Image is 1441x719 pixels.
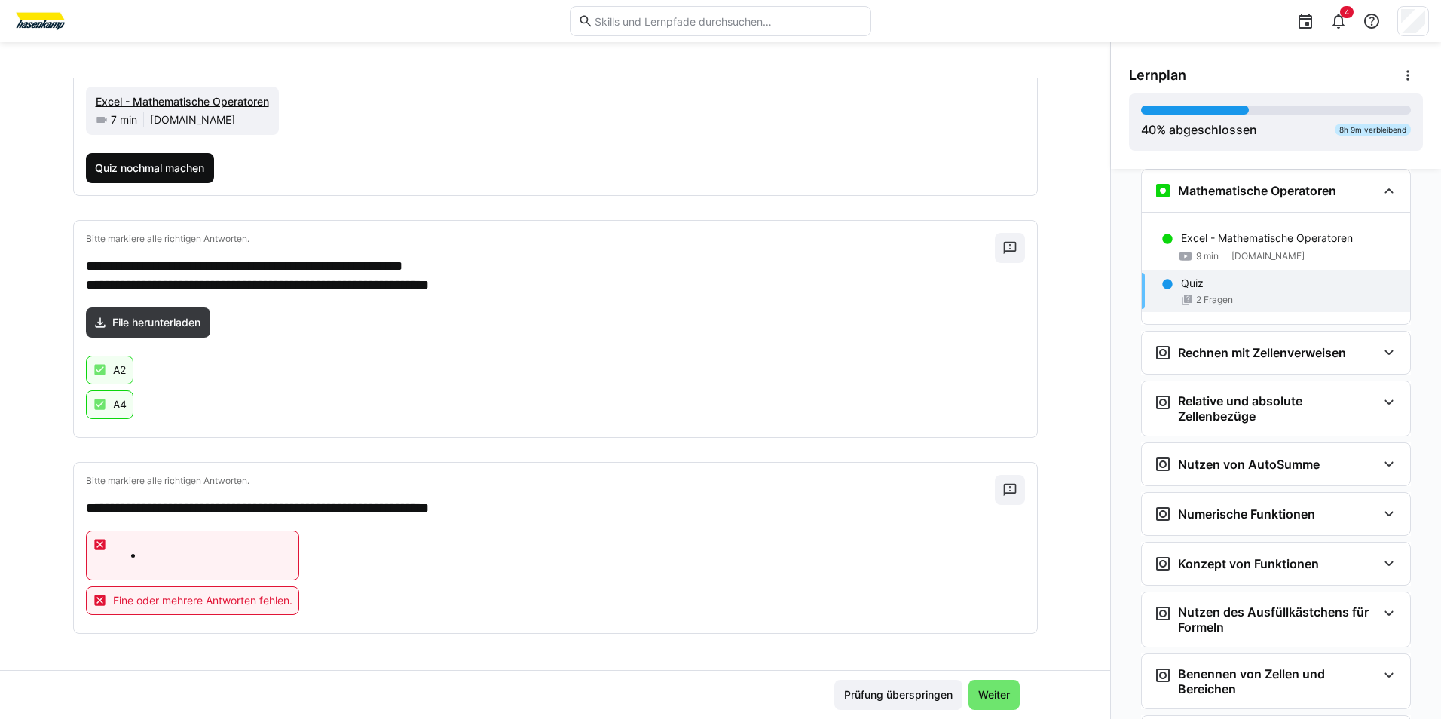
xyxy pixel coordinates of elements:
span: 2 Fragen [1196,294,1233,306]
p: A4 [113,397,127,412]
span: Eine oder mehrere Antworten fehlen. [113,593,292,608]
span: Lernplan [1129,67,1186,84]
span: [DOMAIN_NAME] [1231,250,1305,262]
p: Bitte markiere alle richtigen Antworten. [86,475,995,487]
h3: Benennen von Zellen und Bereichen [1178,666,1377,696]
button: Quiz nochmal machen [86,153,215,183]
h3: Relative und absolute Zellenbezüge [1178,393,1377,424]
span: [DOMAIN_NAME] [150,112,235,127]
span: 9 min [1196,250,1219,262]
span: 40 [1141,122,1156,137]
span: Quiz nochmal machen [93,161,207,176]
h3: Numerische Funktionen [1178,506,1315,522]
span: 4 [1345,8,1349,17]
p: A2 [113,363,126,378]
h3: Konzept von Funktionen [1178,556,1319,571]
span: Excel - Mathematische Operatoren [96,95,269,108]
a: File herunterladen [86,307,211,338]
input: Skills und Lernpfade durchsuchen… [593,14,863,28]
span: Prüfung überspringen [842,687,955,702]
p: Quiz [1181,276,1204,291]
h3: Rechnen mit Zellenverweisen [1178,345,1346,360]
p: Bitte markiere alle richtigen Antworten. [86,233,995,245]
div: % abgeschlossen [1141,121,1257,139]
h3: Mathematische Operatoren [1178,183,1336,198]
button: Weiter [968,680,1020,710]
h3: Nutzen von AutoSumme [1178,457,1320,472]
div: 8h 9m verbleibend [1335,124,1411,136]
span: 7 min [111,112,137,127]
h3: Nutzen des Ausfüllkästchens für Formeln [1178,604,1377,635]
button: Prüfung überspringen [834,680,962,710]
p: Excel - Mathematische Operatoren [1181,231,1353,246]
span: File herunterladen [110,315,203,330]
span: Weiter [976,687,1012,702]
